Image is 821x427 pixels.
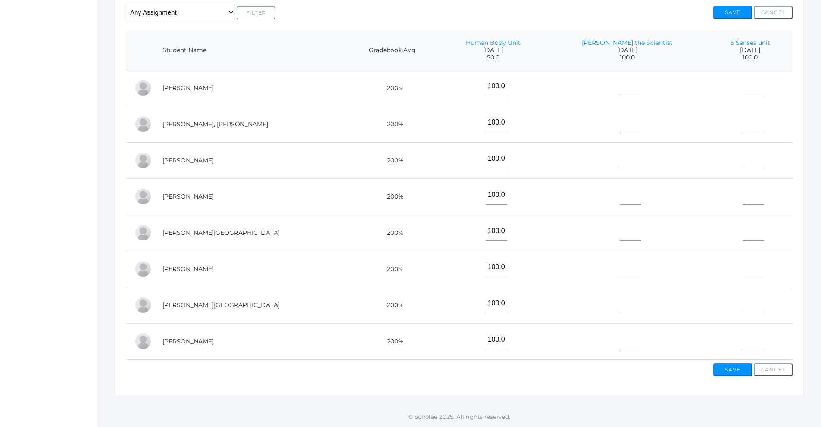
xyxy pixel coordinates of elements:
div: Jacob Hjelm [134,188,152,205]
td: 200% [344,251,439,287]
th: Student Name [154,31,344,70]
button: Cancel [754,363,793,376]
td: 200% [344,142,439,178]
span: [DATE] [448,47,538,54]
span: 100.0 [556,54,699,61]
a: [PERSON_NAME][GEOGRAPHIC_DATA] [162,229,280,237]
td: 200% [344,215,439,251]
div: Adelaide Stephens [134,296,152,314]
span: [DATE] [716,47,784,54]
td: 200% [344,70,439,106]
a: [PERSON_NAME] [162,265,214,273]
button: Save [713,363,752,376]
td: 200% [344,106,439,142]
div: Greyson Reed [134,260,152,277]
div: Graham Bassett [134,79,152,97]
a: Human Body Unit [466,39,521,47]
span: 50.0 [448,54,538,61]
div: Sullivan Clyne [134,115,152,133]
p: © Scholae 2025. All rights reserved. [97,412,821,421]
a: 5 Senses unit [730,39,770,47]
button: Filter [237,6,275,19]
td: 200% [344,287,439,323]
td: 200% [344,178,439,215]
a: [PERSON_NAME], [PERSON_NAME] [162,120,268,128]
div: Macy Hardisty [134,152,152,169]
th: Gradebook Avg [344,31,439,70]
div: Kenton Nunez [134,224,152,241]
a: [PERSON_NAME][GEOGRAPHIC_DATA] [162,301,280,309]
a: [PERSON_NAME] [162,193,214,200]
a: [PERSON_NAME] the Scientist [582,39,673,47]
a: [PERSON_NAME] [162,84,214,92]
div: Hazel Zingerman [134,333,152,350]
button: Save [713,6,752,19]
span: [DATE] [556,47,699,54]
td: 200% [344,323,439,359]
a: [PERSON_NAME] [162,337,214,345]
button: Cancel [754,6,793,19]
a: [PERSON_NAME] [162,156,214,164]
span: 100.0 [716,54,784,61]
